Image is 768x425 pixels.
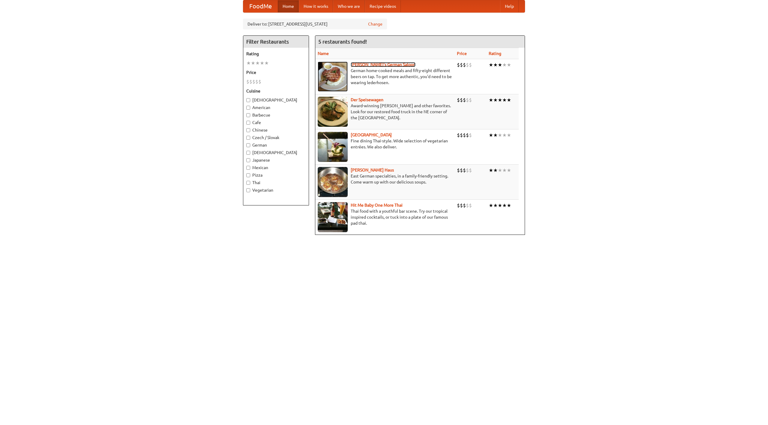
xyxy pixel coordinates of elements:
li: $ [466,167,469,174]
li: ★ [489,132,493,138]
p: Thai food with a youthful bar scene. Try our tropical inspired cocktails, or tuck into a plate of... [318,208,452,226]
li: $ [460,132,463,138]
li: ★ [493,202,498,209]
h4: Filter Restaurants [243,36,309,48]
a: [GEOGRAPHIC_DATA] [351,132,392,137]
img: esthers.jpg [318,62,348,92]
li: ★ [489,97,493,103]
label: Chinese [246,127,306,133]
a: Recipe videos [365,0,401,12]
li: ★ [498,62,502,68]
li: ★ [507,167,511,174]
li: $ [466,62,469,68]
label: Japanese [246,157,306,163]
li: ★ [502,97,507,103]
a: Price [457,51,467,56]
li: ★ [493,132,498,138]
label: Pizza [246,172,306,178]
li: ★ [246,60,251,66]
li: $ [463,62,466,68]
li: ★ [489,202,493,209]
li: ★ [260,60,264,66]
li: ★ [264,60,269,66]
li: ★ [251,60,255,66]
li: $ [469,167,472,174]
div: Deliver to: [STREET_ADDRESS][US_STATE] [243,19,387,29]
input: Pizza [246,173,250,177]
li: ★ [255,60,260,66]
li: $ [463,97,466,103]
input: Mexican [246,166,250,170]
a: Who we are [333,0,365,12]
p: Fine dining Thai-style. Wide selection of vegetarian entrées. We also deliver. [318,138,452,150]
img: speisewagen.jpg [318,97,348,127]
li: $ [469,202,472,209]
li: $ [469,97,472,103]
p: German home-cooked meals and fifty-eight different beers on tap. To get more authentic, you'd nee... [318,68,452,86]
li: $ [469,132,472,138]
input: Cafe [246,121,250,125]
img: satay.jpg [318,132,348,162]
a: Der Speisewagen [351,97,383,102]
input: Thai [246,181,250,185]
label: Thai [246,180,306,186]
li: ★ [498,202,502,209]
li: ★ [507,132,511,138]
li: $ [460,97,463,103]
li: $ [457,202,460,209]
label: [DEMOGRAPHIC_DATA] [246,150,306,156]
a: Change [368,21,382,27]
li: ★ [498,97,502,103]
li: ★ [493,167,498,174]
li: $ [463,132,466,138]
a: Rating [489,51,501,56]
li: $ [246,78,249,85]
li: ★ [493,62,498,68]
input: Barbecue [246,113,250,117]
li: $ [463,167,466,174]
li: ★ [489,167,493,174]
input: Czech / Slovak [246,136,250,140]
p: Award-winning [PERSON_NAME] and other favorites. Look for our restored food truck in the NE corne... [318,103,452,121]
li: $ [457,62,460,68]
li: $ [457,132,460,138]
a: [PERSON_NAME] Haus [351,168,394,172]
a: FoodMe [243,0,278,12]
li: $ [460,202,463,209]
img: babythai.jpg [318,202,348,232]
li: $ [249,78,252,85]
label: American [246,105,306,111]
li: ★ [502,132,507,138]
p: East German specialties, in a family-friendly setting. Come warm up with our delicious soups. [318,173,452,185]
input: American [246,106,250,110]
li: ★ [507,62,511,68]
ng-pluralize: 5 restaurants found! [318,39,367,44]
a: How it works [299,0,333,12]
input: [DEMOGRAPHIC_DATA] [246,151,250,155]
label: Mexican [246,165,306,171]
a: Name [318,51,329,56]
label: Vegetarian [246,187,306,193]
li: $ [460,62,463,68]
a: Hit Me Baby One More Thai [351,203,403,208]
li: $ [252,78,255,85]
li: ★ [507,202,511,209]
a: Help [500,0,519,12]
li: ★ [507,97,511,103]
input: Chinese [246,128,250,132]
li: ★ [498,132,502,138]
li: ★ [493,97,498,103]
li: $ [457,167,460,174]
li: ★ [498,167,502,174]
label: Barbecue [246,112,306,118]
h5: Cuisine [246,88,306,94]
li: ★ [489,62,493,68]
a: [PERSON_NAME]'s German Saloon [351,62,415,67]
li: ★ [502,62,507,68]
h5: Price [246,69,306,75]
li: $ [258,78,261,85]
